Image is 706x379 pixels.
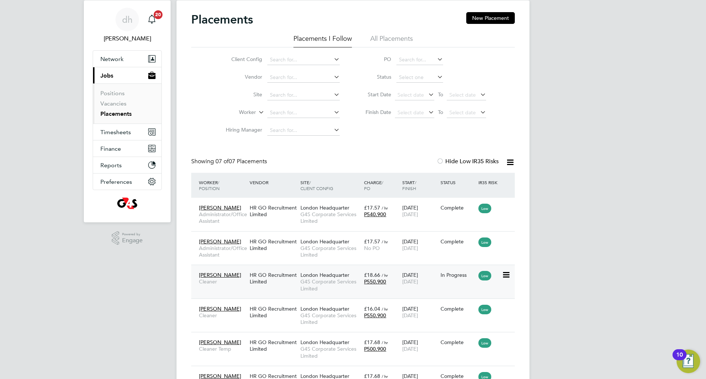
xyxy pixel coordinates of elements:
a: Vacancies [100,100,126,107]
span: P550.900 [364,312,386,319]
span: £17.57 [364,238,380,245]
div: Start [400,176,439,195]
span: Reports [100,162,122,169]
span: [PERSON_NAME] [199,339,241,346]
button: Jobs [93,67,161,83]
span: / hr [382,205,388,211]
label: PO [358,56,391,62]
span: £18.66 [364,272,380,278]
a: Positions [100,90,125,97]
span: Select date [397,92,424,98]
a: Placements [100,110,132,117]
button: Preferences [93,174,161,190]
input: Search for... [396,55,443,65]
a: [PERSON_NAME]Administrator/Office AssistantHR GO Recruitment LimitedLondon HeadquarterG4S Corpora... [197,234,515,240]
span: [DATE] [402,312,418,319]
span: / hr [382,373,388,379]
span: dh [122,15,132,24]
span: Cleaner Temp [199,346,246,352]
span: [PERSON_NAME] [199,272,241,278]
span: / hr [382,272,388,278]
div: IR35 Risk [477,176,502,189]
button: Open Resource Center, 10 new notifications [677,350,700,373]
div: HR GO Recruitment Limited [248,201,299,221]
span: / hr [382,340,388,345]
span: / hr [382,306,388,312]
a: [PERSON_NAME]Administrator/Office AssistantHR GO Recruitment LimitedLondon HeadquarterG4S Corpora... [197,200,515,207]
span: P550.900 [364,278,386,285]
span: Administrator/Office Assistant [199,211,246,224]
span: danielle harris [93,34,162,43]
div: [DATE] [400,335,439,356]
nav: Main navigation [84,0,171,222]
button: Network [93,51,161,67]
a: [PERSON_NAME]Cleaner TempHR GO Recruitment LimitedLondon HeadquarterG4S Corporate Services Limite... [197,335,515,341]
span: Preferences [100,178,132,185]
div: Complete [441,204,475,211]
span: [DATE] [402,346,418,352]
span: Low [478,237,491,247]
div: Complete [441,305,475,312]
div: [DATE] [400,201,439,221]
span: [PERSON_NAME] [199,204,241,211]
span: Powered by [122,231,143,237]
div: [DATE] [400,302,439,322]
span: P500.900 [364,346,386,352]
label: Client Config [220,56,262,62]
div: HR GO Recruitment Limited [248,335,299,356]
label: Site [220,91,262,98]
span: To [436,107,445,117]
span: Low [478,271,491,280]
span: Select date [397,109,424,116]
span: [DATE] [402,245,418,251]
div: Complete [441,339,475,346]
div: 10 [676,355,683,364]
span: Low [478,338,491,348]
button: New Placement [466,12,515,24]
span: £16.04 [364,305,380,312]
span: 07 Placements [215,158,267,165]
span: / Client Config [300,179,333,191]
span: No PO [364,245,380,251]
span: Low [478,305,491,314]
span: Cleaner [199,312,246,319]
span: £17.57 [364,204,380,211]
span: / Position [199,179,220,191]
div: Showing [191,158,268,165]
a: [PERSON_NAME]Cleaner TempHR GO Recruitment LimitedLondon HeadquarterG4S Corporate Services Limite... [197,369,515,375]
span: Cleaner [199,278,246,285]
div: Worker [197,176,248,195]
span: G4S Corporate Services Limited [300,346,360,359]
span: London Headquarter [300,204,349,211]
label: Vendor [220,74,262,80]
a: Go to home page [93,197,162,209]
div: HR GO Recruitment Limited [248,302,299,322]
div: Jobs [93,83,161,124]
div: Status [439,176,477,189]
span: G4S Corporate Services Limited [300,211,360,224]
span: G4S Corporate Services Limited [300,245,360,258]
span: London Headquarter [300,238,349,245]
label: Hide Low IR35 Risks [436,158,499,165]
button: Finance [93,140,161,157]
input: Search for... [267,72,340,83]
span: Engage [122,237,143,244]
div: HR GO Recruitment Limited [248,268,299,289]
a: 20 [145,8,159,31]
span: £17.68 [364,339,380,346]
span: [DATE] [402,211,418,218]
li: Placements I Follow [293,34,352,47]
div: Charge [362,176,400,195]
span: 07 of [215,158,229,165]
div: Vendor [248,176,299,189]
img: g4s1-logo-retina.png [117,197,137,209]
input: Select one [396,72,443,83]
span: [DATE] [402,278,418,285]
span: / Finish [402,179,416,191]
span: 20 [154,10,163,19]
span: London Headquarter [300,339,349,346]
input: Search for... [267,125,340,136]
input: Search for... [267,108,340,118]
label: Worker [214,109,256,116]
span: / PO [364,179,383,191]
